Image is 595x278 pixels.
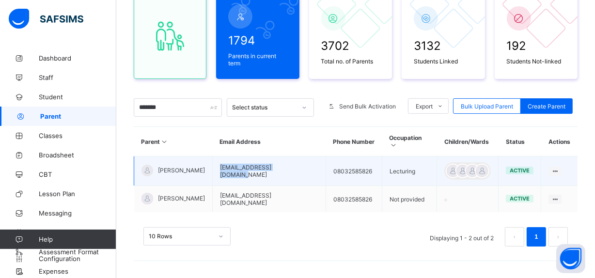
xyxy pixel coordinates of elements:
th: Status [499,127,541,156]
span: Total no. of Parents [321,58,380,65]
span: Staff [39,74,116,81]
td: 08032585826 [326,186,382,213]
td: Lecturing [382,156,437,186]
img: safsims [9,9,83,29]
li: 1 [527,227,546,247]
a: 1 [532,231,541,243]
button: prev page [505,227,524,247]
span: Bulk Upload Parent [461,103,513,110]
span: Time Table [39,229,116,236]
div: 10 Rows [149,233,213,240]
td: [EMAIL_ADDRESS][DOMAIN_NAME] [213,186,326,213]
th: Email Address [213,127,326,156]
span: Parents in current term [228,52,287,67]
span: Expenses [39,267,116,275]
span: Send Bulk Activation [339,103,396,110]
th: Children/Wards [437,127,499,156]
span: Students Linked [414,58,473,65]
span: Broadsheet [39,151,116,159]
span: [PERSON_NAME] [158,195,205,202]
th: Phone Number [326,127,382,156]
span: Lesson Plan [39,190,116,198]
td: 08032585826 [326,156,382,186]
div: Select status [232,104,296,111]
li: 下一页 [548,227,568,247]
span: Students Not-linked [507,58,566,65]
td: Not provided [382,186,437,213]
span: Help [39,235,116,243]
span: Parent [40,112,116,120]
span: Create Parent [528,103,565,110]
i: Sort in Ascending Order [160,138,169,145]
span: CBT [39,170,116,178]
th: Parent [134,127,213,156]
li: 上一页 [505,227,524,247]
span: Configuration [39,255,116,263]
th: Actions [541,127,578,156]
span: active [510,167,530,174]
button: Open asap [556,244,585,273]
i: Sort in Ascending Order [389,141,397,149]
button: next page [548,227,568,247]
span: Messaging [39,209,116,217]
li: Displaying 1 - 2 out of 2 [423,227,501,247]
span: 3132 [414,39,473,53]
span: 1794 [228,33,287,47]
span: [PERSON_NAME] [158,167,205,174]
span: Dashboard [39,54,116,62]
span: Export [416,103,433,110]
span: Classes [39,132,116,139]
span: 3702 [321,39,380,53]
th: Occupation [382,127,437,156]
span: Student [39,93,116,101]
span: 192 [507,39,566,53]
span: active [510,195,530,202]
td: [EMAIL_ADDRESS][DOMAIN_NAME] [213,156,326,186]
